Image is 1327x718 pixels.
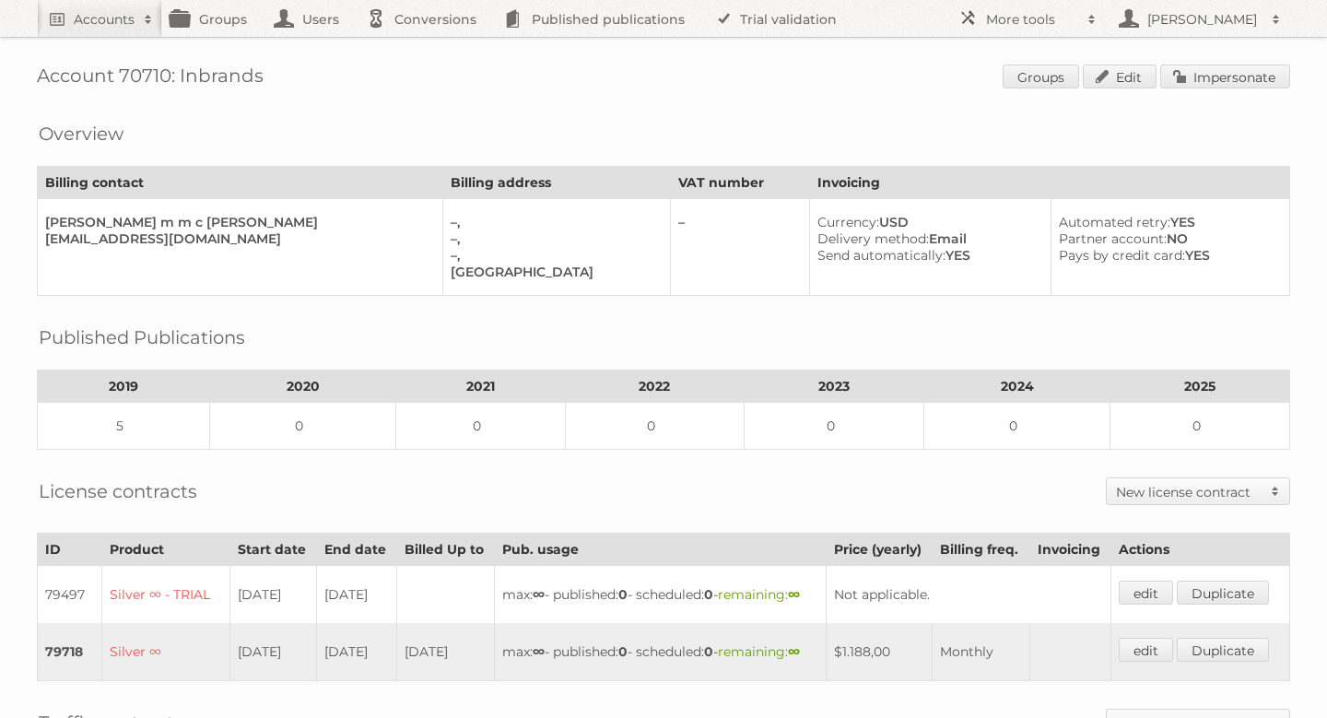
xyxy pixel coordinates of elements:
span: Pays by credit card: [1059,247,1185,264]
span: Currency: [817,214,879,230]
th: Billed Up to [396,534,494,566]
td: $1.188,00 [826,623,933,681]
strong: ∞ [533,643,545,660]
h1: Account 70710: Inbrands [37,65,1290,92]
span: Partner account: [1059,230,1167,247]
a: New license contract [1107,478,1289,504]
span: Toggle [1262,478,1289,504]
th: Product [102,534,229,566]
td: [DATE] [316,623,396,681]
a: Duplicate [1177,638,1269,662]
strong: 0 [618,586,628,603]
span: Delivery method: [817,230,929,247]
th: 2022 [565,371,745,403]
a: Duplicate [1177,581,1269,605]
div: USD [817,214,1036,230]
div: YES [1059,214,1274,230]
th: Pub. usage [495,534,827,566]
strong: ∞ [788,586,800,603]
th: Start date [229,534,316,566]
strong: ∞ [788,643,800,660]
a: Edit [1083,65,1157,88]
td: [DATE] [396,623,494,681]
a: Groups [1003,65,1079,88]
td: max: - published: - scheduled: - [495,566,827,624]
h2: License contracts [39,477,197,505]
div: –, [451,247,655,264]
td: Silver ∞ - TRIAL [102,566,229,624]
td: 0 [210,403,396,450]
td: 0 [923,403,1110,450]
th: Actions [1110,534,1289,566]
div: [GEOGRAPHIC_DATA] [451,264,655,280]
th: 2020 [210,371,396,403]
span: remaining: [718,643,800,660]
th: 2025 [1110,371,1290,403]
th: 2023 [745,371,924,403]
th: ID [38,534,102,566]
td: Silver ∞ [102,623,229,681]
th: End date [316,534,396,566]
th: Invoicing [1029,534,1110,566]
td: 0 [396,403,565,450]
td: [DATE] [229,566,316,624]
span: Automated retry: [1059,214,1170,230]
td: 0 [745,403,924,450]
a: edit [1119,581,1173,605]
span: remaining: [718,586,800,603]
td: [DATE] [229,623,316,681]
div: [EMAIL_ADDRESS][DOMAIN_NAME] [45,230,428,247]
strong: 0 [618,643,628,660]
div: Email [817,230,1036,247]
h2: [PERSON_NAME] [1143,10,1262,29]
strong: ∞ [533,586,545,603]
h2: New license contract [1116,483,1262,501]
th: 2024 [923,371,1110,403]
th: VAT number [671,167,810,199]
h2: Overview [39,120,123,147]
h2: Published Publications [39,324,245,351]
td: 79497 [38,566,102,624]
th: Billing address [443,167,671,199]
th: 2021 [396,371,565,403]
td: Monthly [933,623,1029,681]
a: Impersonate [1160,65,1290,88]
td: – [671,199,810,296]
td: 0 [1110,403,1290,450]
td: max: - published: - scheduled: - [495,623,827,681]
strong: 0 [704,586,713,603]
div: –, [451,214,655,230]
td: [DATE] [316,566,396,624]
div: [PERSON_NAME] m m c [PERSON_NAME] [45,214,428,230]
div: –, [451,230,655,247]
div: NO [1059,230,1274,247]
td: 0 [565,403,745,450]
td: 5 [38,403,210,450]
th: Billing contact [38,167,443,199]
td: 79718 [38,623,102,681]
h2: Accounts [74,10,135,29]
a: edit [1119,638,1173,662]
th: Billing freq. [933,534,1029,566]
th: 2019 [38,371,210,403]
h2: More tools [986,10,1078,29]
th: Invoicing [809,167,1289,199]
span: Send automatically: [817,247,945,264]
th: Price (yearly) [826,534,933,566]
strong: 0 [704,643,713,660]
td: Not applicable. [826,566,1110,624]
div: YES [817,247,1036,264]
div: YES [1059,247,1274,264]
